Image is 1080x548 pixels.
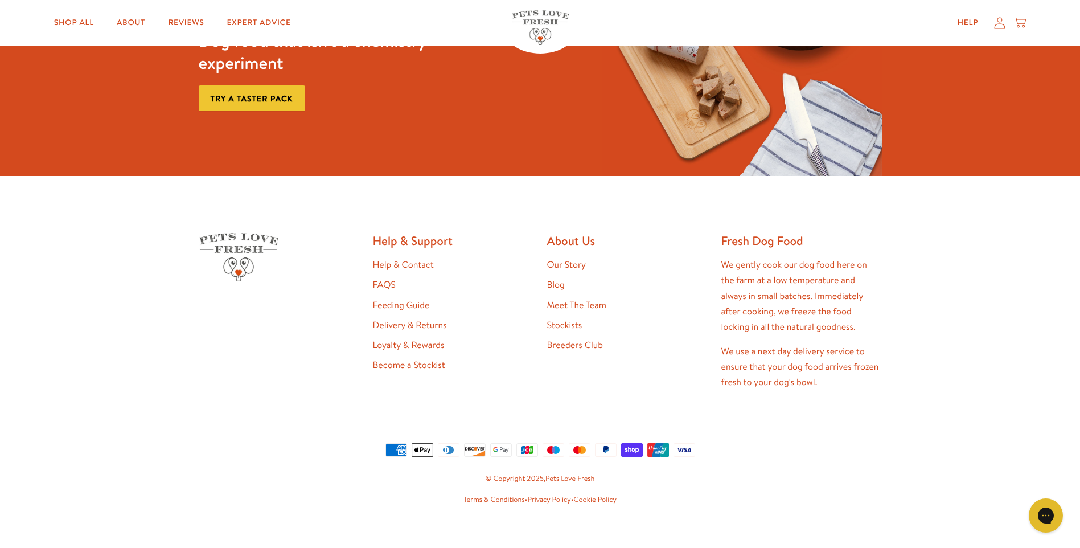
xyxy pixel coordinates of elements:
[373,259,434,271] a: Help & Contact
[948,11,987,34] a: Help
[547,279,565,291] a: Blog
[463,494,525,505] a: Terms & Conditions
[547,319,582,332] a: Stockists
[547,299,606,312] a: Meet The Team
[199,473,882,485] small: © Copyright 2025,
[1023,494,1069,537] iframe: Gorgias live chat messenger
[545,473,594,484] a: Pets Love Fresh
[512,10,569,45] img: Pets Love Fresh
[721,257,882,335] p: We gently cook our dog food here on the farm at a low temperature and always in small batches. Im...
[199,233,278,281] img: Pets Love Fresh
[373,233,533,248] h2: Help & Support
[199,85,305,111] a: Try a taster pack
[527,494,570,505] a: Privacy Policy
[199,494,882,506] small: • •
[199,30,478,74] h3: Dog food that isn't a chemistry experiment
[373,339,445,351] a: Loyalty & Rewards
[547,259,586,271] a: Our Story
[547,233,708,248] h2: About Us
[373,279,396,291] a: FAQS
[721,233,882,248] h2: Fresh Dog Food
[45,11,103,34] a: Shop All
[108,11,154,34] a: About
[218,11,300,34] a: Expert Advice
[373,299,430,312] a: Feeding Guide
[159,11,213,34] a: Reviews
[373,359,445,371] a: Become a Stockist
[721,344,882,391] p: We use a next day delivery service to ensure that your dog food arrives frozen fresh to your dog'...
[574,494,617,505] a: Cookie Policy
[547,339,603,351] a: Breeders Club
[373,319,447,332] a: Delivery & Returns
